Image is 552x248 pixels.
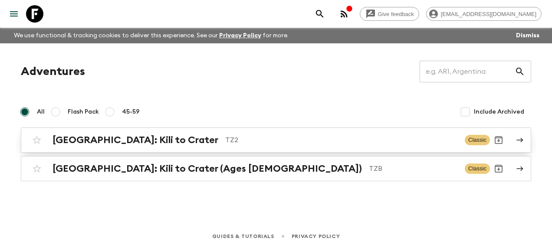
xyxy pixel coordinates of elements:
[436,11,541,17] span: [EMAIL_ADDRESS][DOMAIN_NAME]
[490,131,507,149] button: Archive
[219,33,261,39] a: Privacy Policy
[5,5,23,23] button: menu
[53,163,362,174] h2: [GEOGRAPHIC_DATA]: Kili to Crater (Ages [DEMOGRAPHIC_DATA])
[514,29,542,42] button: Dismiss
[225,135,458,145] p: TZ2
[212,232,274,241] a: Guides & Tutorials
[373,11,419,17] span: Give feedback
[360,7,419,21] a: Give feedback
[68,108,99,116] span: Flash Pack
[292,232,340,241] a: Privacy Policy
[37,108,45,116] span: All
[21,127,531,153] a: [GEOGRAPHIC_DATA]: Kili to CraterTZ2ClassicArchive
[311,5,329,23] button: search adventures
[426,7,542,21] div: [EMAIL_ADDRESS][DOMAIN_NAME]
[420,59,515,84] input: e.g. AR1, Argentina
[21,156,531,181] a: [GEOGRAPHIC_DATA]: Kili to Crater (Ages [DEMOGRAPHIC_DATA])TZBClassicArchive
[10,28,292,43] p: We use functional & tracking cookies to deliver this experience. See our for more.
[53,134,218,146] h2: [GEOGRAPHIC_DATA]: Kili to Crater
[465,135,490,145] span: Classic
[474,108,524,116] span: Include Archived
[490,160,507,177] button: Archive
[21,63,85,80] h1: Adventures
[465,163,490,174] span: Classic
[369,163,458,174] p: TZB
[122,108,140,116] span: 45-59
